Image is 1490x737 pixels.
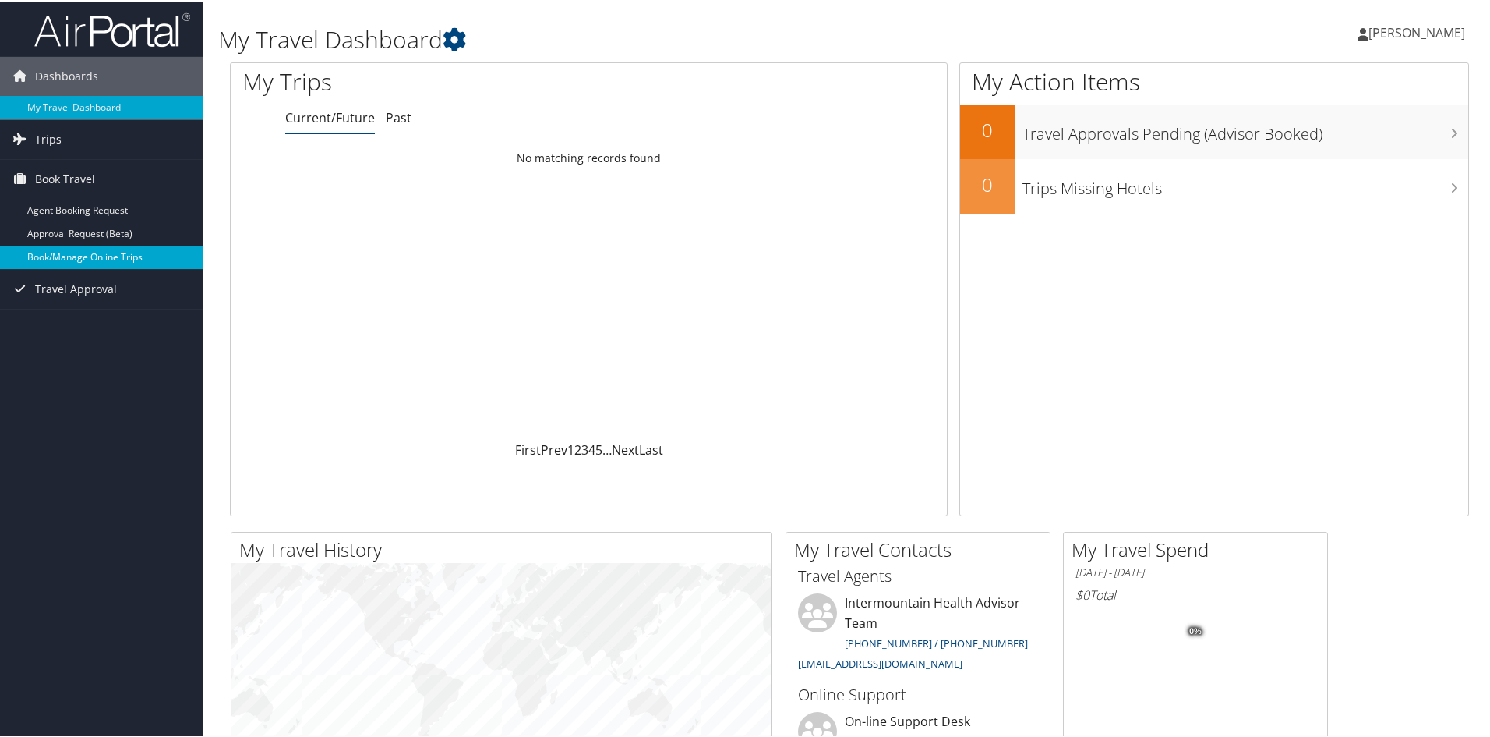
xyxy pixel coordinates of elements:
[1075,585,1089,602] span: $0
[798,564,1038,586] h3: Travel Agents
[602,440,612,457] span: …
[798,682,1038,704] h3: Online Support
[242,64,637,97] h1: My Trips
[1358,8,1481,55] a: [PERSON_NAME]
[35,119,62,158] span: Trips
[1189,625,1202,635] tspan: 0%
[35,268,117,307] span: Travel Approval
[960,170,1015,197] h2: 0
[581,440,588,457] a: 3
[639,440,663,457] a: Last
[218,22,1060,55] h1: My Travel Dashboard
[1075,585,1315,602] h6: Total
[960,115,1015,142] h2: 0
[34,10,190,47] img: airportal-logo.png
[239,535,771,562] h2: My Travel History
[567,440,574,457] a: 1
[1075,564,1315,579] h6: [DATE] - [DATE]
[386,108,411,125] a: Past
[1072,535,1327,562] h2: My Travel Spend
[35,55,98,94] span: Dashboards
[231,143,947,171] td: No matching records found
[1022,168,1468,198] h3: Trips Missing Hotels
[798,655,962,669] a: [EMAIL_ADDRESS][DOMAIN_NAME]
[588,440,595,457] a: 4
[285,108,375,125] a: Current/Future
[515,440,541,457] a: First
[845,635,1028,649] a: [PHONE_NUMBER] / [PHONE_NUMBER]
[595,440,602,457] a: 5
[790,592,1046,675] li: Intermountain Health Advisor Team
[1368,23,1465,40] span: [PERSON_NAME]
[574,440,581,457] a: 2
[960,64,1468,97] h1: My Action Items
[35,158,95,197] span: Book Travel
[612,440,639,457] a: Next
[794,535,1050,562] h2: My Travel Contacts
[960,158,1468,212] a: 0Trips Missing Hotels
[1022,114,1468,144] h3: Travel Approvals Pending (Advisor Booked)
[541,440,567,457] a: Prev
[960,103,1468,158] a: 0Travel Approvals Pending (Advisor Booked)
